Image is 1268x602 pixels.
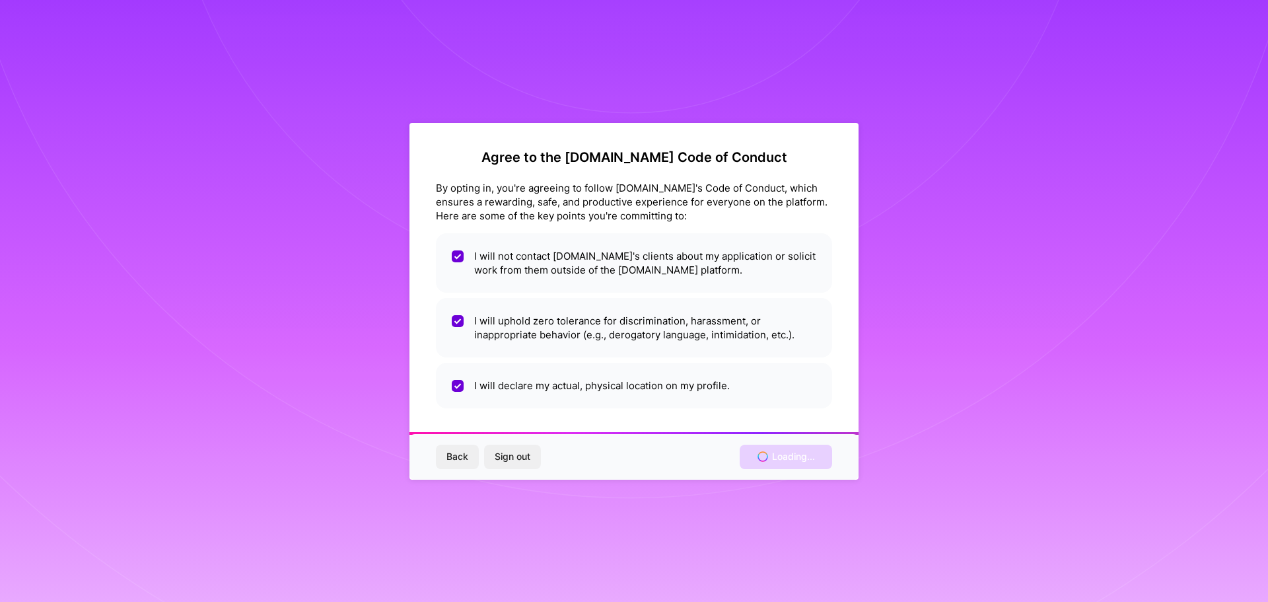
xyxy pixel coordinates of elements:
[446,450,468,463] span: Back
[436,363,832,408] li: I will declare my actual, physical location on my profile.
[436,233,832,293] li: I will not contact [DOMAIN_NAME]'s clients about my application or solicit work from them outside...
[495,450,530,463] span: Sign out
[436,298,832,357] li: I will uphold zero tolerance for discrimination, harassment, or inappropriate behavior (e.g., der...
[436,149,832,165] h2: Agree to the [DOMAIN_NAME] Code of Conduct
[436,181,832,223] div: By opting in, you're agreeing to follow [DOMAIN_NAME]'s Code of Conduct, which ensures a rewardin...
[436,445,479,469] button: Back
[484,445,541,469] button: Sign out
